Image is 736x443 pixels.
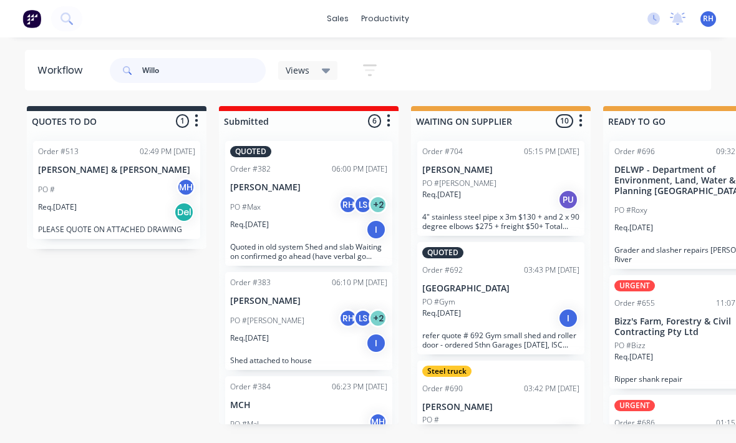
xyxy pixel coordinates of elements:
[614,340,646,351] p: PO #Bizz
[369,309,387,328] div: + 2
[417,141,584,236] div: Order #70405:15 PM [DATE][PERSON_NAME]PO #[PERSON_NAME]Req.[DATE]PU4" stainless steel pipe x 3m $...
[422,247,463,258] div: QUOTED
[225,141,392,266] div: QUOTEDOrder #38206:00 PM [DATE][PERSON_NAME]PO #MaxRHLS+2Req.[DATE]IQuoted in old system Shed and...
[22,9,41,28] img: Factory
[286,64,309,77] span: Views
[38,165,195,175] p: [PERSON_NAME] & [PERSON_NAME]
[354,195,372,214] div: LS
[422,165,579,175] p: [PERSON_NAME]
[614,400,655,411] div: URGENT
[38,225,195,234] p: PLEASE QUOTE ON ATTACHED DRAWING
[366,220,386,240] div: I
[369,412,387,431] div: MH
[230,315,304,326] p: PO #[PERSON_NAME]
[366,333,386,353] div: I
[422,265,463,276] div: Order #692
[369,195,387,214] div: + 2
[422,402,579,412] p: [PERSON_NAME]
[422,212,579,231] p: 4" stainless steel pipe x 3m $130 + and 2 x 90 degree elbows $275 + freight $50+ Total $455 + GST
[230,381,271,392] div: Order #384
[37,63,89,78] div: Workflow
[614,280,655,291] div: URGENT
[230,219,269,230] p: Req. [DATE]
[33,141,200,239] div: Order #51302:49 PM [DATE][PERSON_NAME] & [PERSON_NAME]PO #MHReq.[DATE]DelPLEASE QUOTE ON ATTACHED...
[230,202,261,213] p: PO #Max
[230,356,387,365] p: Shed attached to house
[339,195,357,214] div: RH
[230,419,259,430] p: PO #Mal
[230,146,271,157] div: QUOTED
[230,296,387,306] p: [PERSON_NAME]
[422,308,461,319] p: Req. [DATE]
[230,182,387,193] p: [PERSON_NAME]
[417,242,584,354] div: QUOTEDOrder #69203:43 PM [DATE][GEOGRAPHIC_DATA]PO #GymReq.[DATE]Irefer quote # 692 Gym small she...
[339,309,357,328] div: RH
[142,58,266,83] input: Search for orders...
[524,146,579,157] div: 05:15 PM [DATE]
[558,190,578,210] div: PU
[332,277,387,288] div: 06:10 PM [DATE]
[355,9,415,28] div: productivity
[177,178,195,197] div: MH
[354,309,372,328] div: LS
[422,331,579,349] p: refer quote # 692 Gym small shed and roller door - ordered Sthn Garages [DATE], ISC Steel ordered...
[614,205,647,216] p: PO #Roxy
[614,298,655,309] div: Order #655
[174,202,194,222] div: Del
[230,277,271,288] div: Order #383
[614,417,655,429] div: Order #686
[524,383,579,394] div: 03:42 PM [DATE]
[422,178,496,189] p: PO #[PERSON_NAME]
[422,366,472,377] div: Steel truck
[614,146,655,157] div: Order #696
[332,381,387,392] div: 06:23 PM [DATE]
[422,414,439,426] p: PO #
[225,272,392,370] div: Order #38306:10 PM [DATE][PERSON_NAME]PO #[PERSON_NAME]RHLS+2Req.[DATE]IShed attached to house
[321,9,355,28] div: sales
[422,296,455,308] p: PO #Gym
[422,146,463,157] div: Order #704
[614,351,653,363] p: Req. [DATE]
[38,202,77,213] p: Req. [DATE]
[703,13,714,24] span: RH
[332,163,387,175] div: 06:00 PM [DATE]
[140,146,195,157] div: 02:49 PM [DATE]
[230,400,387,411] p: MCH
[422,283,579,294] p: [GEOGRAPHIC_DATA]
[230,333,269,344] p: Req. [DATE]
[558,308,578,328] div: I
[230,242,387,261] p: Quoted in old system Shed and slab Waiting on confirmed go ahead (have verbal go ahead from [PERS...
[614,222,653,233] p: Req. [DATE]
[230,163,271,175] div: Order #382
[38,184,55,195] p: PO #
[422,383,463,394] div: Order #690
[422,189,461,200] p: Req. [DATE]
[38,146,79,157] div: Order #513
[524,265,579,276] div: 03:43 PM [DATE]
